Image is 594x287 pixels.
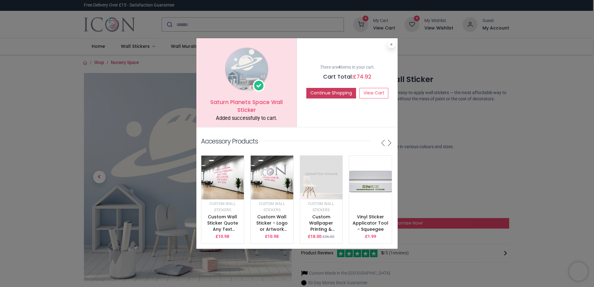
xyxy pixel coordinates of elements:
[302,64,393,71] p: There are items in your cart.
[259,201,285,212] a: Custom Wall Stickers
[216,234,229,240] p: £
[357,73,372,80] span: 74.92
[256,214,288,250] a: Custom Wall Sticker - Logo or Artwork Printing - Upload your design
[300,156,343,199] img: image_512
[306,88,356,98] button: Continue Shopping
[365,234,376,240] p: £
[201,115,292,122] div: Added successfully to cart.
[205,214,240,244] a: Custom Wall Sticker Quote Any Text & Colour - Vinyl Lettering
[225,48,268,91] img: image_1024
[302,73,393,81] h5: Cart Total:
[267,234,279,239] span: 10.98
[209,202,236,212] small: Custom Wall Stickers
[201,98,292,114] h5: Saturn Planets Space Wall Sticker
[201,137,258,146] p: Accessory Products
[325,235,334,239] span: 36.00
[308,201,334,212] a: Custom Wall Stickers
[308,234,322,240] p: £
[349,156,392,205] img: image_512
[359,88,388,98] a: View Cart
[218,234,229,239] span: 10.98
[308,202,334,212] small: Custom Wall Stickers
[201,156,244,199] img: image_512
[338,65,340,70] b: 4
[307,214,336,244] a: Custom Wallpaper Printing & Custom Wall Murals
[251,156,293,199] img: image_512
[353,214,388,232] a: Vinyl Sticker Applicator Tool - Squeegee
[259,202,285,212] small: Custom Wall Stickers
[265,234,279,240] p: £
[209,201,236,212] a: Custom Wall Stickers
[368,234,376,239] span: 1.99
[310,234,322,239] span: 18.00
[322,234,334,239] small: £
[353,73,372,80] span: £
